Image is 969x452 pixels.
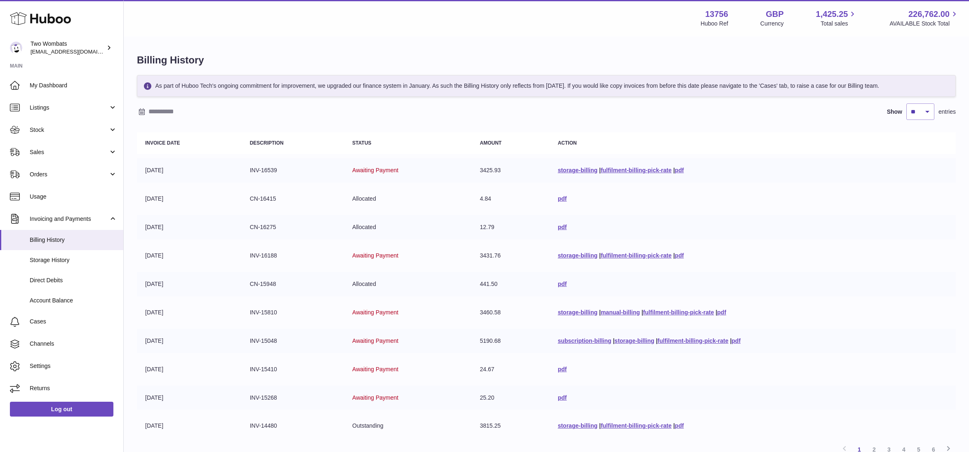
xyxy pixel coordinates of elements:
[601,252,672,259] a: fulfilment-billing-pick-rate
[10,402,113,417] a: Log out
[601,167,672,173] a: fulfilment-billing-pick-rate
[760,20,784,28] div: Currency
[558,422,597,429] a: storage-billing
[242,158,344,183] td: INV-16539
[599,422,601,429] span: |
[908,9,950,20] span: 226,762.00
[730,337,731,344] span: |
[656,337,658,344] span: |
[599,309,601,316] span: |
[30,256,117,264] span: Storage History
[145,140,180,146] strong: Invoice Date
[242,357,344,382] td: INV-15410
[658,337,729,344] a: fulfilment-billing-pick-rate
[30,297,117,304] span: Account Balance
[31,40,105,56] div: Two Wombats
[137,272,242,296] td: [DATE]
[242,244,344,268] td: INV-16188
[242,272,344,296] td: CN-15948
[558,195,567,202] a: pdf
[558,337,612,344] a: subscription-billing
[352,140,371,146] strong: Status
[472,244,550,268] td: 3431.76
[558,394,567,401] a: pdf
[137,158,242,183] td: [DATE]
[938,108,956,116] span: entries
[642,309,643,316] span: |
[352,281,376,287] span: Allocated
[30,193,117,201] span: Usage
[599,167,601,173] span: |
[352,422,383,429] span: Outstanding
[137,329,242,353] td: [DATE]
[558,309,597,316] a: storage-billing
[30,148,108,156] span: Sales
[352,309,398,316] span: Awaiting Payment
[675,167,684,173] a: pdf
[472,357,550,382] td: 24.67
[137,54,956,67] h1: Billing History
[614,337,654,344] a: storage-billing
[30,362,117,370] span: Settings
[10,42,22,54] img: cormac@twowombats.com
[715,309,717,316] span: |
[472,158,550,183] td: 3425.93
[472,272,550,296] td: 441.50
[30,126,108,134] span: Stock
[30,104,108,112] span: Listings
[137,244,242,268] td: [DATE]
[599,252,601,259] span: |
[816,9,858,28] a: 1,425.25 Total sales
[731,337,741,344] a: pdf
[889,9,959,28] a: 226,762.00 AVAILABLE Stock Total
[242,386,344,410] td: INV-15268
[352,337,398,344] span: Awaiting Payment
[137,357,242,382] td: [DATE]
[242,414,344,438] td: INV-14480
[137,75,956,97] div: As part of Huboo Tech's ongoing commitment for improvement, we upgraded our finance system in Jan...
[889,20,959,28] span: AVAILABLE Stock Total
[31,48,121,55] span: [EMAIL_ADDRESS][DOMAIN_NAME]
[701,20,728,28] div: Huboo Ref
[30,215,108,223] span: Invoicing and Payments
[480,140,502,146] strong: Amount
[137,386,242,410] td: [DATE]
[558,140,577,146] strong: Action
[250,140,284,146] strong: Description
[352,252,398,259] span: Awaiting Payment
[30,276,117,284] span: Direct Debits
[30,340,117,348] span: Channels
[558,167,597,173] a: storage-billing
[472,329,550,353] td: 5190.68
[601,422,672,429] a: fulfilment-billing-pick-rate
[675,252,684,259] a: pdf
[821,20,857,28] span: Total sales
[643,309,714,316] a: fulfilment-billing-pick-rate
[472,300,550,325] td: 3460.58
[352,394,398,401] span: Awaiting Payment
[242,329,344,353] td: INV-15048
[242,187,344,211] td: CN-16415
[137,300,242,325] td: [DATE]
[352,224,376,230] span: Allocated
[352,167,398,173] span: Awaiting Payment
[601,309,640,316] a: manual-billing
[673,167,675,173] span: |
[242,215,344,239] td: CN-16275
[558,366,567,372] a: pdf
[558,281,567,287] a: pdf
[673,252,675,259] span: |
[472,215,550,239] td: 12.79
[137,414,242,438] td: [DATE]
[352,366,398,372] span: Awaiting Payment
[717,309,726,316] a: pdf
[558,252,597,259] a: storage-billing
[705,9,728,20] strong: 13756
[472,414,550,438] td: 3815.25
[137,215,242,239] td: [DATE]
[30,171,108,178] span: Orders
[242,300,344,325] td: INV-15810
[816,9,848,20] span: 1,425.25
[30,82,117,89] span: My Dashboard
[30,318,117,326] span: Cases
